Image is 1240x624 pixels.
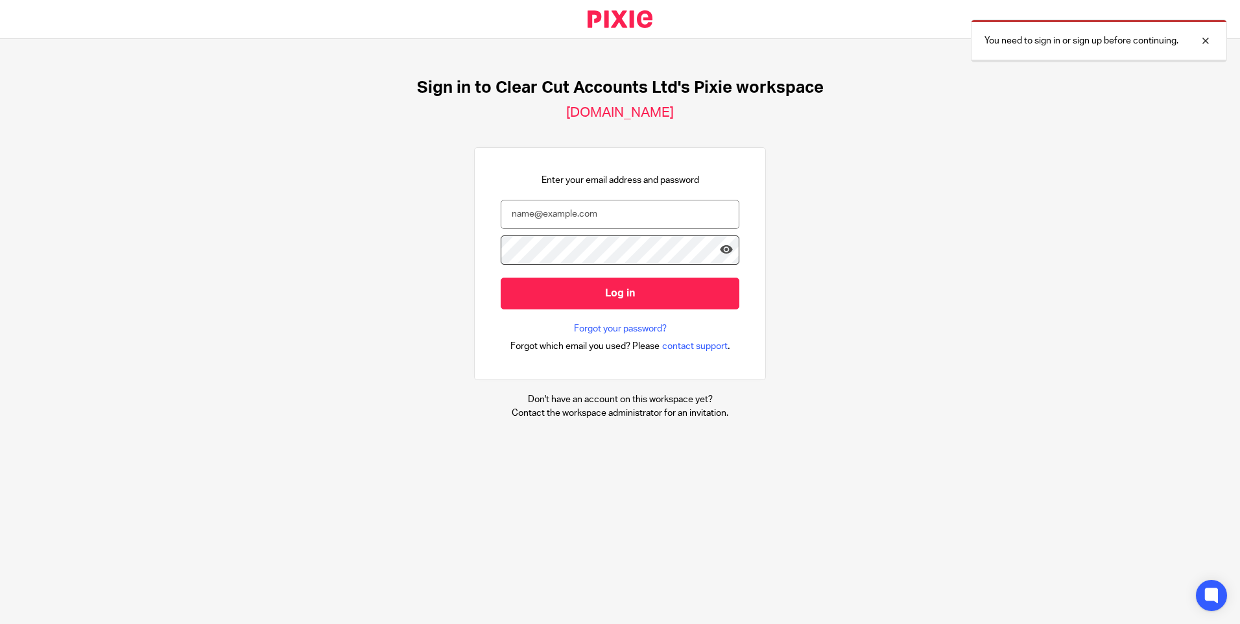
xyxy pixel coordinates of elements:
[510,339,730,354] div: .
[512,393,728,406] p: Don't have an account on this workspace yet?
[566,104,674,121] h2: [DOMAIN_NAME]
[984,34,1178,47] p: You need to sign in or sign up before continuing.
[662,340,728,353] span: contact support
[512,407,728,420] p: Contact the workspace administrator for an invitation.
[501,278,739,309] input: Log in
[417,78,824,98] h1: Sign in to Clear Cut Accounts Ltd's Pixie workspace
[542,174,699,187] p: Enter your email address and password
[501,200,739,229] input: name@example.com
[574,322,667,335] a: Forgot your password?
[510,340,660,353] span: Forgot which email you used? Please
